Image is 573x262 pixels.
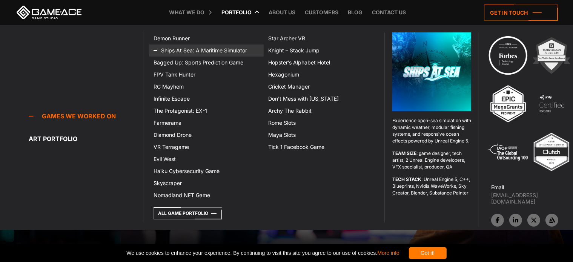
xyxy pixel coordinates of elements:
a: Cricket Manager [264,81,378,93]
img: Technology council badge program ace 2025 game ace [487,35,529,76]
a: Art portfolio [29,131,143,146]
a: Infinite Escape [149,93,264,105]
a: Bagged Up: Sports Prediction Game [149,57,264,69]
strong: TEAM SIZE [392,150,416,156]
a: The Protagonist: EX-1 [149,105,264,117]
a: Diamond Drone [149,129,264,141]
a: Get in touch [484,5,558,21]
p: : game designer, tech artist, 2 Unreal Engine developers, VFX specialist, producer, QA [392,150,471,170]
a: All Game Portfolio [154,207,222,219]
a: [EMAIL_ADDRESS][DOMAIN_NAME] [491,192,573,205]
div: Got it! [409,247,447,259]
a: Archy The Rabbit [264,105,378,117]
a: Rome Slots [264,117,378,129]
strong: Email [491,184,504,190]
a: Farmerama [149,117,264,129]
a: Nomadland NFT Game [149,189,264,201]
a: VR Terragame [149,141,264,153]
img: 3 [487,83,529,124]
a: Hopster’s Alphabet Hotel [264,57,378,69]
p: : Unreal Engine 5, C++, Blueprints, Nvidia WaveWorks, Sky Creator, Blender, Substance Painter [392,176,471,196]
img: 2 [531,35,572,76]
a: FPV Tank Hunter [149,69,264,81]
a: Tick 1 Facebook Game [264,141,378,153]
a: Evil West [149,153,264,165]
a: Skyscraper [149,177,264,189]
a: Star Archer VR [264,32,378,44]
a: Demon Runner [149,32,264,44]
a: RC Mayhem [149,81,264,93]
a: Ships At Sea: A Maritime Simulator [149,44,264,57]
a: More info [377,250,399,256]
a: Don’t Mess with [US_STATE] [264,93,378,105]
img: Top ar vr development company gaming 2025 game ace [531,131,572,173]
img: Ships at sea menu logo [392,32,471,111]
img: 5 [487,131,529,173]
a: Hexagonium [264,69,378,81]
img: 4 [531,83,573,124]
a: Games we worked on [29,109,143,124]
a: Maya Slots [264,129,378,141]
p: Experience open-sea simulation with dynamic weather, modular fishing systems, and responsive ocea... [392,117,471,144]
strong: TECH STACK [392,176,421,182]
span: We use cookies to enhance your experience. By continuing to visit this site you agree to our use ... [126,247,399,259]
a: Haiku Cybersecurity Game [149,165,264,177]
a: Knight – Stack Jump [264,44,378,57]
